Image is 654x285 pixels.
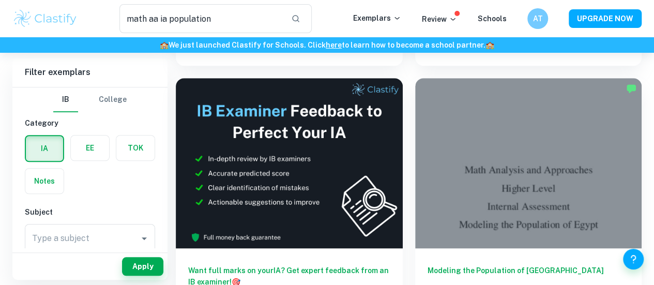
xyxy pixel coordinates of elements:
[478,14,507,23] a: Schools
[353,12,401,24] p: Exemplars
[12,58,168,87] h6: Filter exemplars
[122,257,163,276] button: Apply
[99,87,127,112] button: College
[569,9,642,28] button: UPGRADE NOW
[25,169,64,193] button: Notes
[71,136,109,160] button: EE
[532,13,544,24] h6: AT
[26,136,63,161] button: IA
[527,8,548,29] button: AT
[53,87,127,112] div: Filter type choice
[53,87,78,112] button: IB
[623,249,644,269] button: Help and Feedback
[137,231,151,246] button: Open
[119,4,283,33] input: Search for any exemplars...
[2,39,652,51] h6: We just launched Clastify for Schools. Click to learn how to become a school partner.
[160,41,169,49] span: 🏫
[422,13,457,25] p: Review
[626,83,636,94] img: Marked
[326,41,342,49] a: here
[176,78,403,248] img: Thumbnail
[25,206,155,218] h6: Subject
[116,136,155,160] button: TOK
[485,41,494,49] span: 🏫
[25,117,155,129] h6: Category
[12,8,78,29] img: Clastify logo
